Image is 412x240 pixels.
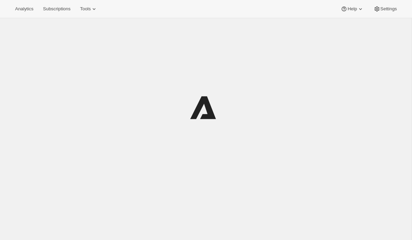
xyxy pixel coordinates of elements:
button: Tools [76,4,102,14]
span: Help [347,6,357,12]
span: Tools [80,6,91,12]
button: Subscriptions [39,4,75,14]
button: Help [336,4,368,14]
span: Subscriptions [43,6,70,12]
span: Settings [380,6,397,12]
span: Analytics [15,6,33,12]
button: Analytics [11,4,37,14]
button: Settings [369,4,401,14]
